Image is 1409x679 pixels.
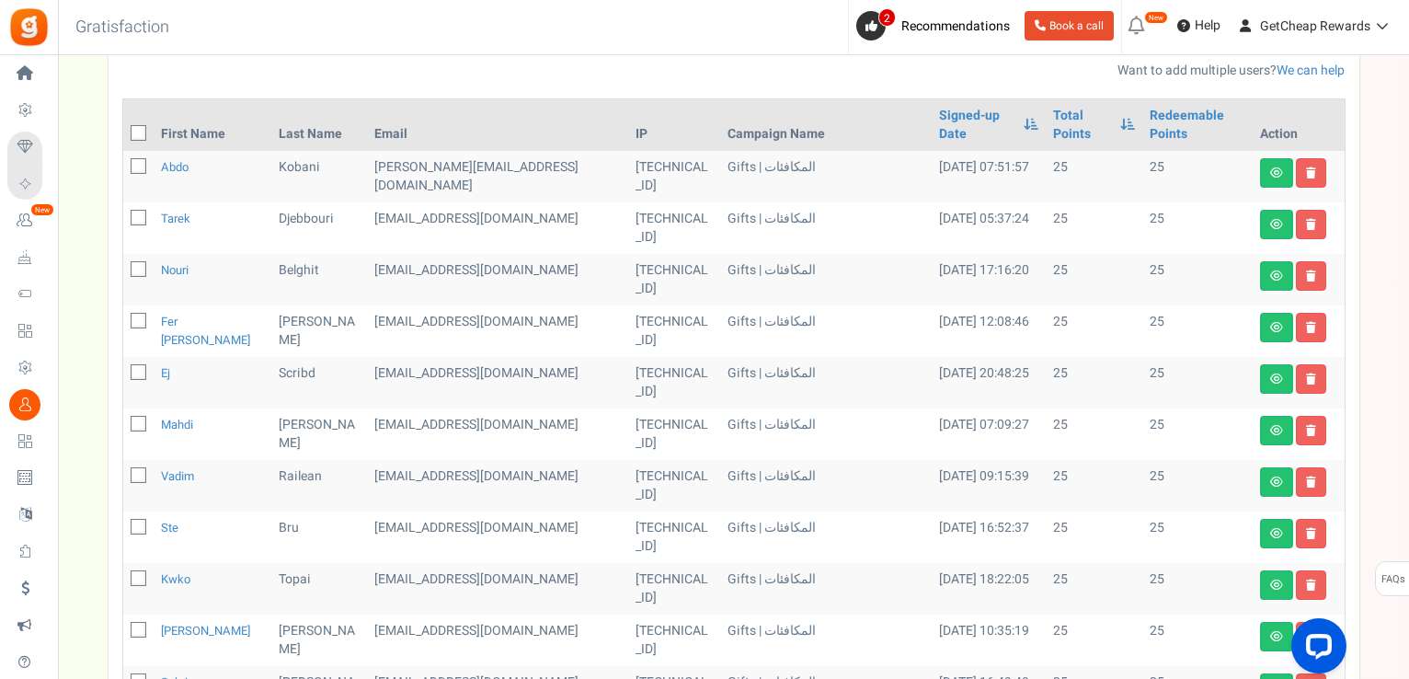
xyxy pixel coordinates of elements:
i: View details [1270,425,1283,436]
a: Total Points [1053,107,1112,144]
td: subscriber [367,512,628,563]
td: [DATE] 12:08:46 [932,305,1046,357]
em: New [1144,11,1168,24]
td: 25 [1046,305,1143,357]
td: subscriber [367,254,628,305]
td: 25 [1046,202,1143,254]
td: Gifts | المكافئات [720,357,932,409]
td: [PERSON_NAME] [271,615,368,666]
span: Help [1190,17,1220,35]
td: Gifts | المكافئات [720,305,932,357]
td: [TECHNICAL_ID] [628,202,720,254]
a: Fer [PERSON_NAME] [161,313,250,349]
i: View details [1270,167,1283,178]
i: View details [1270,270,1283,282]
a: kwko [161,570,190,588]
span: Recommendations [901,17,1010,36]
a: New [7,205,50,236]
a: Nouri [161,261,189,279]
td: [DATE] 05:37:24 [932,202,1046,254]
td: 25 [1142,409,1252,460]
td: 25 [1046,357,1143,409]
td: [DATE] 07:51:57 [932,151,1046,202]
td: [TECHNICAL_ID] [628,563,720,615]
a: We can help [1277,61,1345,80]
i: View details [1270,631,1283,642]
td: subscriber [367,202,628,254]
td: 25 [1142,202,1252,254]
i: View details [1270,528,1283,539]
td: 25 [1046,512,1143,563]
td: djebbouri [271,202,368,254]
a: Abdo [161,158,189,176]
td: 25 [1142,563,1252,615]
a: tarek [161,210,190,227]
span: GetCheap Rewards [1260,17,1370,36]
i: Delete user [1306,528,1316,539]
a: Vadim [161,467,194,485]
td: [PERSON_NAME] [271,305,368,357]
i: Delete user [1306,580,1316,591]
td: [DATE] 18:22:05 [932,563,1046,615]
a: Help [1170,11,1228,40]
td: Gifts | المكافئات [720,202,932,254]
th: Email [367,99,628,151]
td: Gifts | المكافئات [720,151,932,202]
i: Delete user [1306,270,1316,282]
td: [TECHNICAL_ID] [628,305,720,357]
td: 25 [1046,254,1143,305]
i: View details [1270,477,1283,488]
i: View details [1270,374,1283,385]
td: [DATE] 07:09:27 [932,409,1046,460]
td: Railean [271,460,368,512]
i: Delete user [1306,425,1316,436]
em: New [30,203,54,216]
td: 25 [1142,615,1252,666]
a: Ej [161,364,170,382]
td: [TECHNICAL_ID] [628,357,720,409]
a: mahdi [161,416,193,433]
td: Gifts | المكافئات [720,563,932,615]
th: Campaign Name [720,99,932,151]
td: [DATE] 09:15:39 [932,460,1046,512]
p: Want to add multiple users? [539,62,1346,80]
h3: Gratisfaction [55,9,189,46]
th: Action [1253,99,1345,151]
th: IP [628,99,720,151]
td: subscriber [367,615,628,666]
td: 25 [1142,254,1252,305]
td: 25 [1046,151,1143,202]
td: subscriber [367,409,628,460]
td: [TECHNICAL_ID] [628,512,720,563]
i: Delete user [1306,167,1316,178]
a: Ste [161,519,178,536]
a: Signed-up Date [939,107,1014,144]
td: 25 [1142,512,1252,563]
td: [TECHNICAL_ID] [628,409,720,460]
td: subscriber [367,357,628,409]
td: subscriber [367,460,628,512]
td: Gifts | المكافئات [720,254,932,305]
td: [DATE] 17:16:20 [932,254,1046,305]
td: [TECHNICAL_ID] [628,615,720,666]
td: scribd [271,357,368,409]
i: Delete user [1306,219,1316,230]
td: [DATE] 20:48:25 [932,357,1046,409]
i: View details [1270,322,1283,333]
td: [DATE] 10:35:19 [932,615,1046,666]
i: View details [1270,219,1283,230]
td: Kobani [271,151,368,202]
td: 25 [1046,409,1143,460]
td: customer [367,563,628,615]
td: Gifts | المكافئات [720,409,932,460]
td: customer [367,305,628,357]
a: 2 Recommendations [856,11,1017,40]
td: 25 [1046,563,1143,615]
a: Book a call [1025,11,1114,40]
td: subscriber [367,151,628,202]
th: Last Name [271,99,368,151]
span: FAQs [1380,562,1405,597]
img: Gratisfaction [8,6,50,48]
td: Gifts | المكافئات [720,615,932,666]
td: [PERSON_NAME] [271,409,368,460]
